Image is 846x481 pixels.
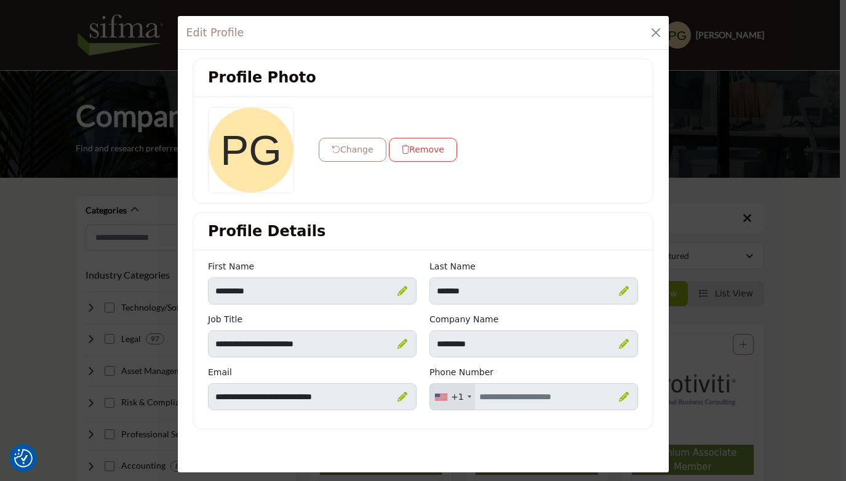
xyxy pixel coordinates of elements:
label: Email [208,366,232,379]
img: Revisit consent button [14,449,33,467]
label: First Name [208,260,254,273]
label: Last Name [429,260,476,273]
h2: Profile Photo [208,69,316,87]
h2: Profile Details [208,223,325,240]
label: Phone Number [429,366,493,379]
input: Enter Job Title [208,330,417,357]
input: Enter Company name [429,330,638,357]
button: Consent Preferences [14,449,33,467]
label: Company Name [429,313,498,326]
h1: Edit Profile [186,25,244,41]
div: United States: +1 [430,384,475,410]
label: Job Title [208,313,242,326]
input: Enter Email [208,383,417,410]
input: Enter your Phone Number [429,383,638,410]
input: Enter Last name [429,277,638,304]
input: Enter First name [208,277,417,304]
button: Close [647,24,664,41]
button: Change [319,138,386,162]
div: +1 [451,391,464,403]
button: Remove [389,138,457,162]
